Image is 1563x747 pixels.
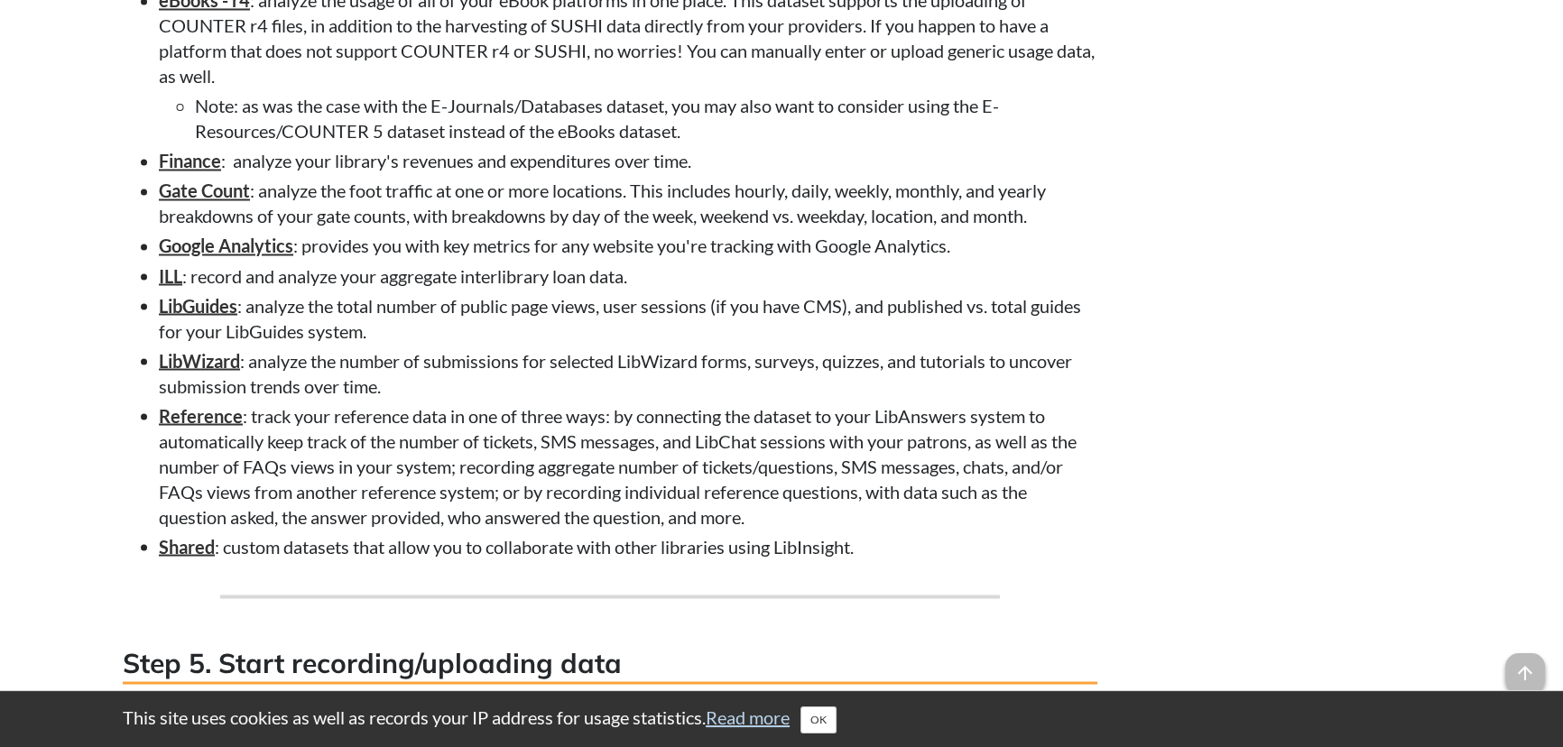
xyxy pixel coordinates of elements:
li: : analyze the total number of public page views, user sessions (if you have CMS), and published v... [159,292,1097,343]
a: ILL [159,264,182,286]
a: Google Analytics [159,235,293,256]
a: LibGuides [159,294,237,316]
a: LibWizard [159,349,240,371]
h3: Step 5. Start recording/uploading data [123,643,1097,684]
li: : provides you with key metrics for any website you're tracking with Google Analytics. [159,233,1097,258]
button: Close [800,706,837,733]
span: arrow_upward [1505,653,1545,693]
li: : track your reference data in one of three ways: by connecting the dataset to your LibAnswers sy... [159,402,1097,529]
li: : analyze the foot traffic at one or more locations. This includes hourly, daily, weekly, monthly... [159,178,1097,228]
a: Finance [159,150,221,171]
a: Read more [706,706,790,728]
a: Shared [159,535,215,557]
li: Note: as was the case with the E-Journals/Databases dataset, you may also want to consider using ... [195,93,1097,143]
div: This site uses cookies as well as records your IP address for usage statistics. [105,705,1458,733]
a: arrow_upward [1505,655,1545,677]
li: : analyze your library's revenues and expenditures over time. [159,148,1097,173]
li: : analyze the number of submissions for selected LibWizard forms, surveys, quizzes, and tutorials... [159,347,1097,398]
a: Reference [159,404,243,426]
li: : custom datasets that allow you to collaborate with other libraries using LibInsight. [159,533,1097,558]
a: Gate Count [159,180,250,201]
li: : record and analyze your aggregate interlibrary loan data. [159,263,1097,288]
